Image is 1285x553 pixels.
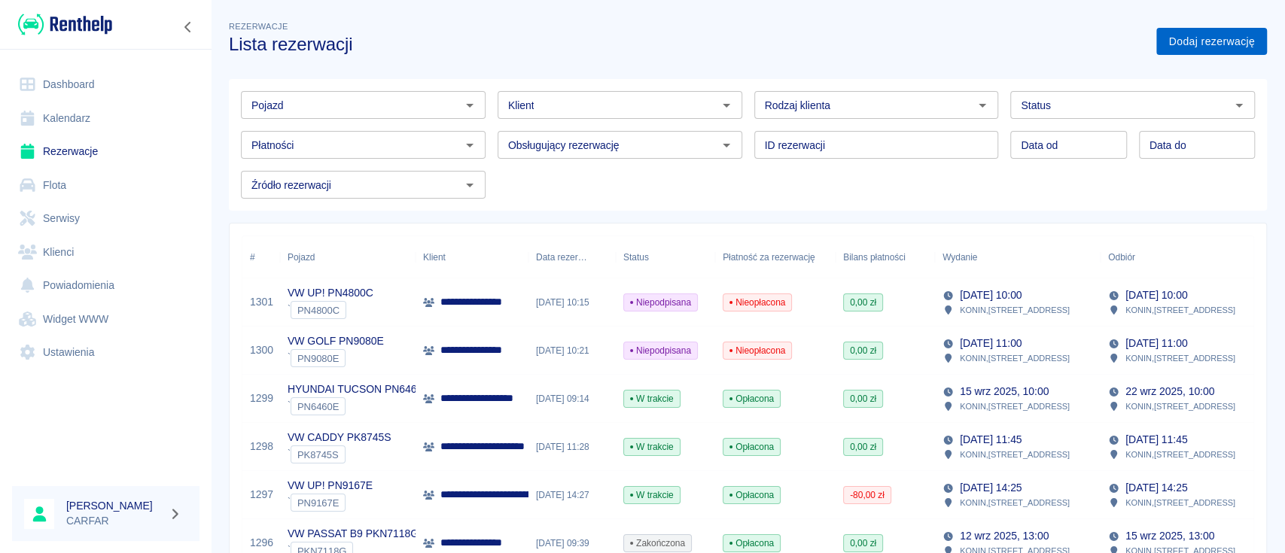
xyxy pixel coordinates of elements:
p: VW UP! PN9167E [288,478,373,494]
span: PN6460E [291,401,345,412]
p: KONIN , [STREET_ADDRESS] [1125,303,1235,317]
a: 1300 [250,342,273,358]
span: 0,00 zł [844,440,882,454]
a: Klienci [12,235,199,269]
p: KONIN , [STREET_ADDRESS] [960,496,1070,509]
a: 1296 [250,535,273,551]
a: Rezerwacje [12,135,199,169]
div: Data rezerwacji [528,236,616,278]
span: PN9167E [291,497,345,509]
div: Status [616,236,715,278]
p: KONIN , [STREET_ADDRESS] [960,351,1070,365]
a: 1298 [250,439,273,454]
a: 1301 [250,294,273,310]
div: Odbiór [1108,236,1135,278]
a: Serwisy [12,202,199,235]
span: W trakcie [624,440,680,454]
h6: [PERSON_NAME] [66,498,163,513]
div: Odbiór [1101,236,1266,278]
a: Dashboard [12,68,199,102]
span: 0,00 zł [844,344,882,357]
button: Otwórz [459,175,480,196]
span: PN4800C [291,305,346,316]
a: Kalendarz [12,102,199,135]
button: Sort [587,247,608,268]
div: [DATE] 09:14 [528,375,616,423]
div: [DATE] 14:27 [528,471,616,519]
div: Bilans płatności [836,236,935,278]
span: 0,00 zł [844,392,882,406]
div: ` [288,494,373,512]
div: Bilans płatności [843,236,906,278]
span: Nieopłacona [723,296,791,309]
p: [DATE] 14:25 [960,480,1022,496]
p: [DATE] 11:00 [1125,336,1187,351]
p: 15 wrz 2025, 13:00 [1125,528,1214,544]
span: Opłacona [723,488,780,502]
span: -80,00 zł [844,488,891,502]
p: KONIN , [STREET_ADDRESS] [1125,448,1235,461]
a: Renthelp logo [12,12,112,37]
p: 12 wrz 2025, 13:00 [960,528,1049,544]
span: PK8745S [291,449,345,460]
button: Sort [1135,247,1156,268]
div: ` [288,445,391,463]
p: KONIN , [STREET_ADDRESS] [1125,351,1235,365]
button: Otwórz [1229,95,1250,116]
button: Otwórz [972,95,993,116]
p: [DATE] 10:00 [960,287,1022,303]
div: ` [288,301,373,319]
p: KONIN , [STREET_ADDRESS] [1125,496,1235,509]
p: [DATE] 10:00 [1125,287,1187,303]
div: Klient [416,236,528,278]
span: Niepodpisana [624,344,697,357]
p: KONIN , [STREET_ADDRESS] [960,448,1070,461]
p: VW CADDY PK8745S [288,430,391,445]
span: Niepodpisana [624,296,697,309]
p: KONIN , [STREET_ADDRESS] [960,400,1070,413]
div: [DATE] 11:28 [528,423,616,471]
p: [DATE] 11:45 [960,432,1022,448]
p: KONIN , [STREET_ADDRESS] [1125,400,1235,413]
p: [DATE] 14:25 [1125,480,1187,496]
a: Dodaj rezerwację [1156,28,1267,56]
a: Powiadomienia [12,269,199,302]
p: 22 wrz 2025, 10:00 [1125,384,1214,400]
button: Otwórz [716,135,737,156]
div: [DATE] 10:15 [528,278,616,327]
button: Otwórz [459,95,480,116]
a: Flota [12,169,199,202]
button: Otwórz [716,95,737,116]
div: Data rezerwacji [536,236,587,278]
div: Pojazd [288,236,315,278]
span: Opłacona [723,440,780,454]
span: W trakcie [624,488,680,502]
span: W trakcie [624,392,680,406]
input: DD.MM.YYYY [1139,131,1255,159]
p: VW GOLF PN9080E [288,333,384,349]
a: Ustawienia [12,336,199,369]
p: [DATE] 11:00 [960,336,1022,351]
p: CARFAR [66,513,163,529]
div: ` [288,397,429,415]
div: Wydanie [942,236,977,278]
p: HYUNDAI TUCSON PN6460E [288,381,429,397]
img: Renthelp logo [18,12,112,37]
a: Widget WWW [12,302,199,336]
span: Nieopłacona [723,344,791,357]
div: Płatność za rezerwację [723,236,815,278]
a: 1297 [250,487,273,503]
div: # [250,236,255,278]
div: Pojazd [280,236,416,278]
div: Klient [423,236,446,278]
p: [DATE] 11:45 [1125,432,1187,448]
div: [DATE] 10:21 [528,327,616,375]
div: Status [623,236,649,278]
span: Zakończona [624,536,691,550]
button: Zwiń nawigację [177,17,199,37]
p: VW PASSAT B9 PKN7118G [288,526,419,542]
span: Opłacona [723,536,780,550]
div: Wydanie [935,236,1101,278]
span: Rezerwacje [229,22,288,31]
input: DD.MM.YYYY [1010,131,1126,159]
